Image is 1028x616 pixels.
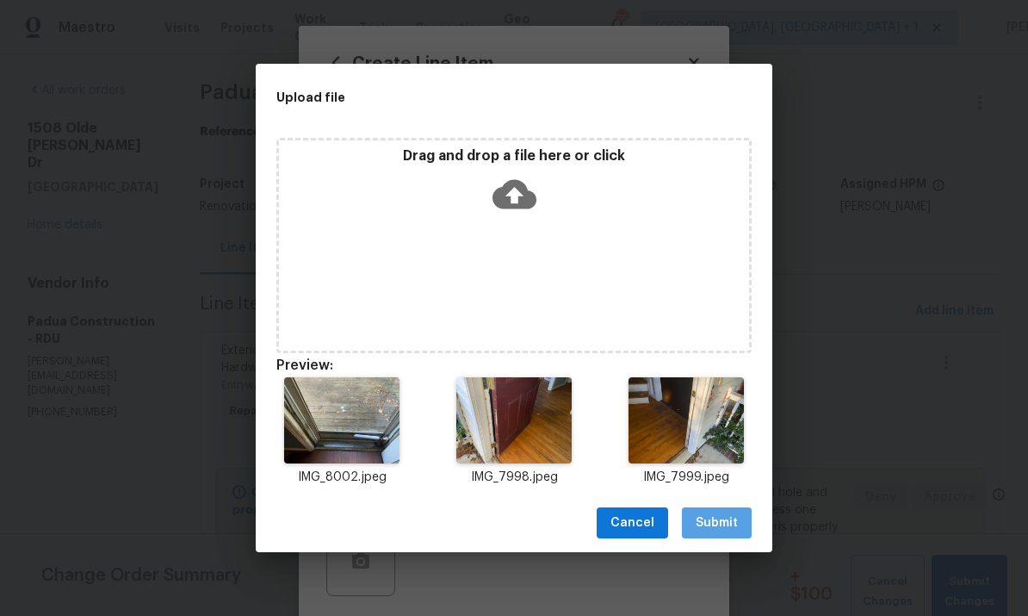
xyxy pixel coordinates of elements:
[621,469,752,487] p: IMG_7999.jpeg
[597,507,668,539] button: Cancel
[696,513,738,534] span: Submit
[279,147,749,165] p: Drag and drop a file here or click
[682,507,752,539] button: Submit
[449,469,579,487] p: IMG_7998.jpeg
[610,513,654,534] span: Cancel
[629,377,743,464] img: Z
[276,469,407,487] p: IMG_8002.jpeg
[456,377,571,464] img: 2Q==
[276,88,674,107] h2: Upload file
[284,377,399,464] img: 2Q==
